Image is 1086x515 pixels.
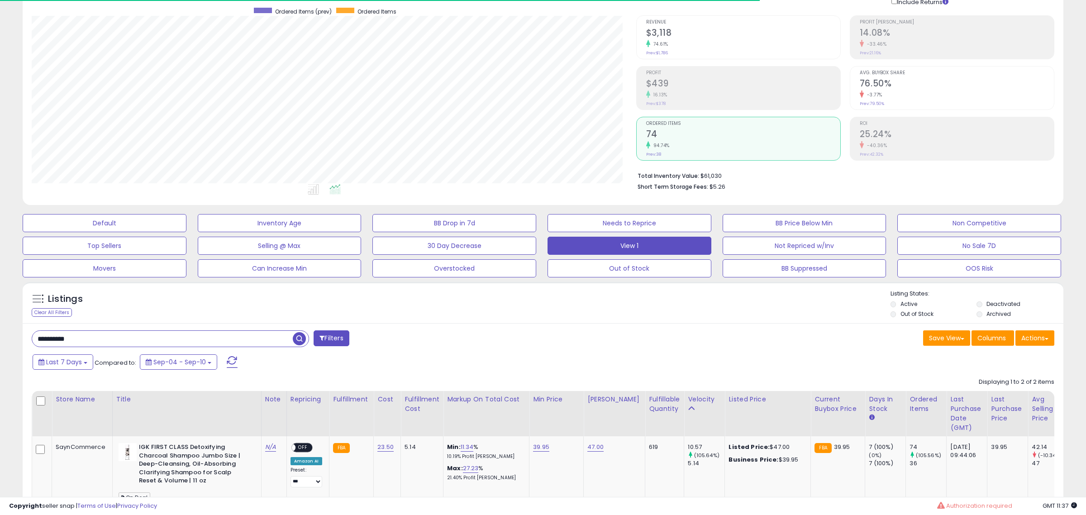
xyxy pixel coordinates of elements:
button: BB Suppressed [723,259,886,277]
button: Overstocked [372,259,536,277]
button: BB Drop in 7d [372,214,536,232]
span: Sep-04 - Sep-10 [153,358,206,367]
span: Profit [PERSON_NAME] [860,20,1054,25]
label: Out of Stock [900,310,934,318]
button: Actions [1015,330,1054,346]
button: Filters [314,330,349,346]
div: [DATE] 09:44:06 [950,443,980,459]
small: Prev: 79.50% [860,101,884,106]
div: Min Price [533,395,580,404]
div: Preset: [291,467,322,487]
div: Fulfillment Cost [405,395,439,414]
li: $61,030 [638,170,1048,181]
p: 10.19% Profit [PERSON_NAME] [447,453,522,460]
div: % [447,464,522,481]
div: Note [265,395,283,404]
b: Max: [447,464,463,472]
div: Fulfillment [333,395,370,404]
p: Listing States: [891,290,1064,298]
small: (105.56%) [916,452,941,459]
div: Markup on Total Cost [447,395,525,404]
small: Days In Stock. [869,414,874,422]
span: Profit [646,71,840,76]
div: Listed Price [729,395,807,404]
span: Avg. Buybox Share [860,71,1054,76]
small: Prev: 38 [646,152,661,157]
div: Days In Stock [869,395,902,414]
label: Active [900,300,917,308]
button: Can Increase Min [198,259,362,277]
div: 39.95 [991,443,1021,451]
small: -40.36% [864,142,887,149]
div: Velocity [688,395,721,404]
button: Top Sellers [23,237,186,255]
a: 47.00 [587,443,604,452]
span: Columns [977,334,1006,343]
button: View 1 [548,237,711,255]
small: -33.46% [864,41,887,48]
small: 16.13% [650,91,667,98]
div: Repricing [291,395,325,404]
h2: 25.24% [860,129,1054,141]
button: OOS Risk [897,259,1061,277]
small: Prev: 21.16% [860,50,881,56]
label: Deactivated [986,300,1020,308]
button: Columns [972,330,1014,346]
div: % [447,443,522,460]
b: IGK FIRST CLASS Detoxifying Charcoal Shampoo Jumbo Size | Deep-Cleansing, Oil-Absorbing Clarifyin... [139,443,249,487]
div: $47.00 [729,443,804,451]
small: FBA [333,443,350,453]
small: Prev: $378 [646,101,666,106]
h2: 76.50% [860,78,1054,91]
h5: Listings [48,293,83,305]
div: Fulfillable Quantity [649,395,680,414]
div: Store Name [56,395,109,404]
div: 47 [1032,459,1068,467]
span: Last 7 Days [46,358,82,367]
small: FBA [814,443,831,453]
div: 10.57 [688,443,724,451]
div: Amazon AI [291,457,322,465]
div: 5.14 [405,443,436,451]
div: [PERSON_NAME] [587,395,641,404]
button: No Sale 7D [897,237,1061,255]
button: Needs to Reprice [548,214,711,232]
div: Last Purchase Price [991,395,1024,423]
img: 31Gf8INPP+L._SL40_.jpg [119,443,137,461]
strong: Copyright [9,501,42,510]
button: Sep-04 - Sep-10 [140,354,217,370]
label: Archived [986,310,1011,318]
button: Default [23,214,186,232]
small: 74.61% [650,41,668,48]
small: (-10.34%) [1038,452,1062,459]
div: Current Buybox Price [814,395,861,414]
div: $39.95 [729,456,804,464]
button: Movers [23,259,186,277]
button: Selling @ Max [198,237,362,255]
button: Save View [923,330,970,346]
div: 7 (100%) [869,443,905,451]
span: On Deal [119,492,150,503]
div: 36 [910,459,946,467]
h2: $439 [646,78,840,91]
div: 74 [910,443,946,451]
a: 23.50 [377,443,394,452]
button: Non Competitive [897,214,1061,232]
div: Ordered Items [910,395,943,414]
small: Prev: $1,786 [646,50,668,56]
div: Cost [377,395,397,404]
small: (105.64%) [694,452,719,459]
div: 42.14 [1032,443,1068,451]
a: 11.34 [461,443,474,452]
b: Listed Price: [729,443,770,451]
span: ROI [860,121,1054,126]
a: 39.95 [533,443,549,452]
h2: 74 [646,129,840,141]
span: Revenue [646,20,840,25]
span: OFF [295,444,310,452]
div: 5.14 [688,459,724,467]
small: (0%) [869,452,881,459]
button: Not Repriced w/Inv [723,237,886,255]
span: 39.95 [834,443,850,451]
button: Inventory Age [198,214,362,232]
